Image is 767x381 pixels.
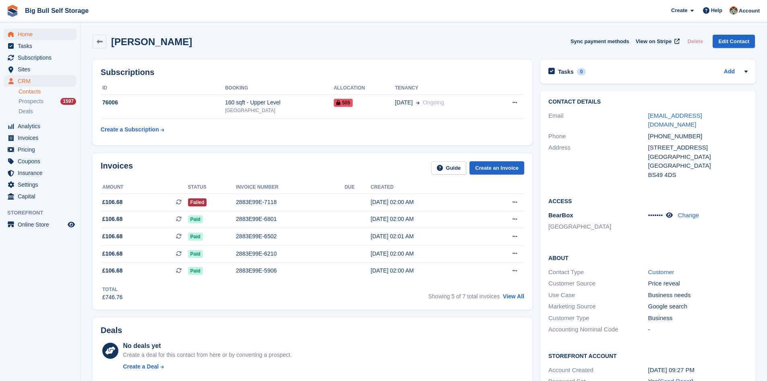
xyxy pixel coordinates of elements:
[101,326,122,335] h2: Deals
[19,97,76,106] a: Prospects 1597
[18,144,66,155] span: Pricing
[102,198,123,206] span: £106.68
[188,250,203,258] span: Paid
[236,232,345,241] div: 2883E99E-6502
[4,167,76,179] a: menu
[236,250,345,258] div: 2883E99E-6210
[236,181,345,194] th: Invoice number
[4,191,76,202] a: menu
[548,352,748,360] h2: Storefront Account
[19,88,76,96] a: Contacts
[648,161,748,171] div: [GEOGRAPHIC_DATA]
[4,64,76,75] a: menu
[123,362,292,371] a: Create a Deal
[4,156,76,167] a: menu
[648,291,748,300] div: Business needs
[101,161,133,175] h2: Invoices
[371,232,481,241] div: [DATE] 02:01 AM
[7,209,80,217] span: Storefront
[371,215,481,223] div: [DATE] 02:00 AM
[548,302,648,311] div: Marketing Source
[18,52,66,63] span: Subscriptions
[648,143,748,152] div: [STREET_ADDRESS]
[4,121,76,132] a: menu
[548,197,748,205] h2: Access
[548,366,648,375] div: Account Created
[713,35,755,48] a: Edit Contact
[101,125,159,134] div: Create a Subscription
[724,67,735,77] a: Add
[648,212,663,219] span: •••••••
[123,341,292,351] div: No deals yet
[225,82,334,95] th: Booking
[648,152,748,162] div: [GEOGRAPHIC_DATA]
[111,36,192,47] h2: [PERSON_NAME]
[18,64,66,75] span: Sites
[66,220,76,229] a: Preview store
[345,181,371,194] th: Due
[711,6,722,15] span: Help
[548,132,648,141] div: Phone
[648,132,748,141] div: [PHONE_NUMBER]
[60,98,76,105] div: 1597
[18,40,66,52] span: Tasks
[18,219,66,230] span: Online Store
[678,212,699,219] a: Change
[648,112,702,128] a: [EMAIL_ADDRESS][DOMAIN_NAME]
[423,99,444,106] span: Ongoing
[225,98,334,107] div: 160 sqft - Upper Level
[548,325,648,334] div: Accounting Nominal Code
[6,5,19,17] img: stora-icon-8386f47178a22dfd0bd8f6a31ec36ba5ce8667c1dd55bd0f319d3a0aa187defe.svg
[188,181,236,194] th: Status
[225,107,334,114] div: [GEOGRAPHIC_DATA]
[102,293,123,302] div: £746.76
[648,314,748,323] div: Business
[4,219,76,230] a: menu
[371,198,481,206] div: [DATE] 02:00 AM
[431,161,467,175] a: Guide
[548,279,648,288] div: Customer Source
[236,198,345,206] div: 2883E99E-7118
[4,40,76,52] a: menu
[548,268,648,277] div: Contact Type
[395,82,491,95] th: Tenancy
[101,98,225,107] div: 76006
[236,215,345,223] div: 2883E99E-6801
[18,132,66,144] span: Invoices
[4,52,76,63] a: menu
[123,362,159,371] div: Create a Deal
[18,156,66,167] span: Coupons
[102,232,123,241] span: £106.68
[188,233,203,241] span: Paid
[648,302,748,311] div: Google search
[4,75,76,87] a: menu
[548,99,748,105] h2: Contact Details
[334,82,395,95] th: Allocation
[371,181,481,194] th: Created
[428,293,500,300] span: Showing 5 of 7 total invoices
[334,99,353,107] span: 505
[101,122,164,137] a: Create a Subscription
[548,254,748,262] h2: About
[648,279,748,288] div: Price reveal
[648,269,674,275] a: Customer
[636,37,672,46] span: View on Stripe
[548,143,648,179] div: Address
[633,35,681,48] a: View on Stripe
[18,191,66,202] span: Capital
[102,266,123,275] span: £106.68
[671,6,687,15] span: Create
[558,68,574,75] h2: Tasks
[548,291,648,300] div: Use Case
[548,212,573,219] span: BearBox
[102,286,123,293] div: Total
[4,132,76,144] a: menu
[101,68,524,77] h2: Subscriptions
[395,98,413,107] span: [DATE]
[102,250,123,258] span: £106.68
[371,266,481,275] div: [DATE] 02:00 AM
[188,198,207,206] span: Failed
[4,29,76,40] a: menu
[577,68,586,75] div: 0
[4,179,76,190] a: menu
